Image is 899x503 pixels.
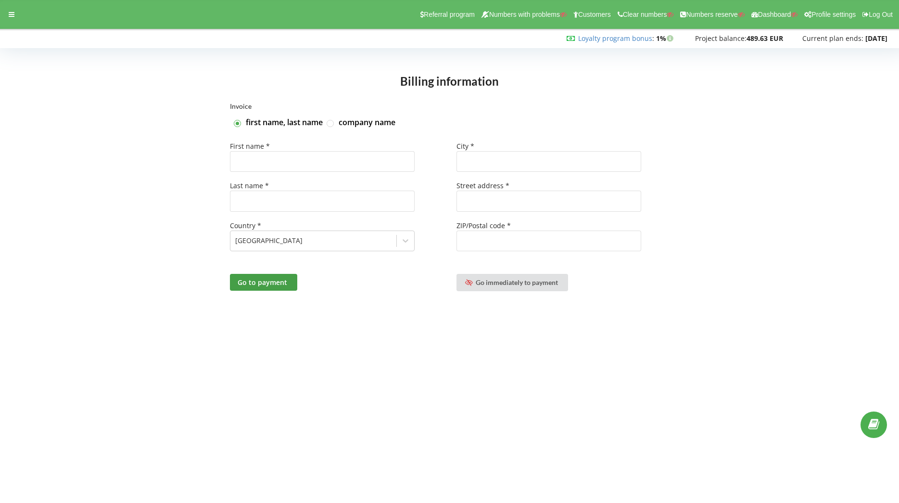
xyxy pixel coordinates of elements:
span: Numbers with problems [489,11,560,18]
span: Log Out [869,11,893,18]
a: Loyalty program bonus [578,34,652,43]
button: Go to payment [230,274,297,291]
span: Go to payment [238,278,287,287]
span: Referral program [424,11,475,18]
span: Profile settings [811,11,856,18]
span: Customers [578,11,611,18]
span: Go immediately to payment [476,278,558,286]
strong: [DATE] [865,34,887,43]
span: ZIP/Postal code * [456,221,511,230]
label: company name [339,117,395,128]
span: Clear numbers [623,11,667,18]
a: Go immediately to payment [456,274,569,291]
span: Invoice [230,102,252,110]
label: first name, last name [246,117,323,128]
strong: 1% [656,34,676,43]
span: : [578,34,654,43]
strong: 489.63 EUR [747,34,783,43]
span: Dashboard [758,11,791,18]
span: Project balance: [695,34,747,43]
span: Current plan ends: [802,34,863,43]
span: First name * [230,142,270,151]
span: Street address * [456,181,509,190]
span: Country * [230,221,261,230]
span: Numbers reserve [686,11,737,18]
span: City * [456,142,474,151]
span: Last name * [230,181,269,190]
span: Billing information [400,74,499,88]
